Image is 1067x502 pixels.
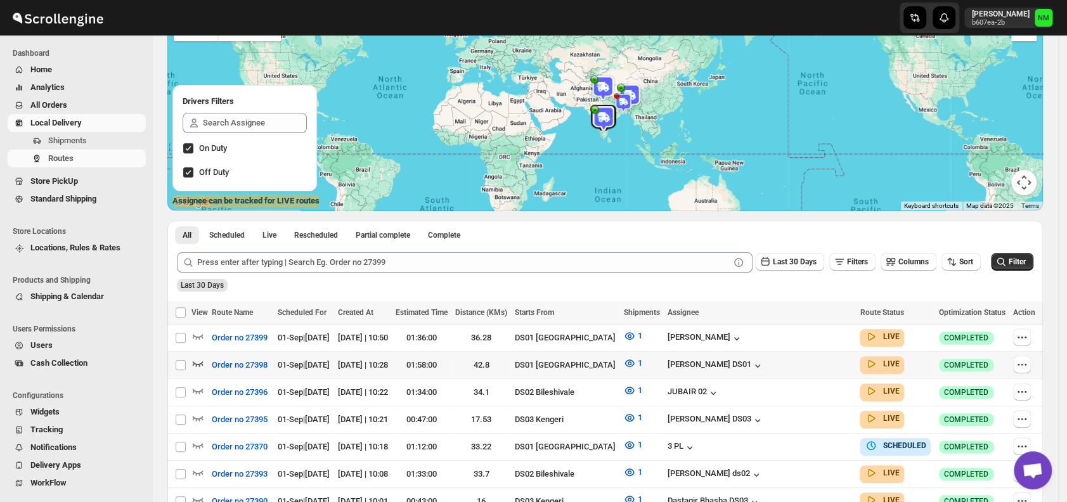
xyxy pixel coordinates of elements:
[8,439,146,456] button: Notifications
[30,82,65,92] span: Analytics
[8,403,146,421] button: Widgets
[278,333,330,342] span: 01-Sep | [DATE]
[278,415,330,424] span: 01-Sep | [DATE]
[515,441,616,453] div: DS01 [GEOGRAPHIC_DATA]
[616,326,649,346] button: 1
[30,407,60,416] span: Widgets
[199,167,229,177] span: Off Duty
[396,386,448,399] div: 01:34:00
[30,442,77,452] span: Notifications
[191,308,208,317] span: View
[294,230,338,240] span: Rescheduled
[30,460,81,470] span: Delivery Apps
[637,331,642,340] span: 1
[1035,9,1052,27] span: Narjit Magar
[278,442,330,451] span: 01-Sep | [DATE]
[396,468,448,480] div: 01:33:00
[172,195,320,207] label: Assignee can be tracked for LIVE routes
[515,359,616,371] div: DS01 [GEOGRAPHIC_DATA]
[668,359,764,372] button: [PERSON_NAME] DS01
[616,462,649,482] button: 1
[847,257,868,266] span: Filters
[883,387,899,396] b: LIVE
[13,48,146,58] span: Dashboard
[966,202,1014,209] span: Map data ©2025
[48,153,74,163] span: Routes
[337,308,373,317] span: Created At
[278,469,330,479] span: 01-Sep | [DATE]
[668,332,743,345] button: [PERSON_NAME]
[455,386,507,399] div: 34.1
[13,390,146,401] span: Configurations
[8,354,146,372] button: Cash Collection
[455,308,507,317] span: Distance (KMs)
[668,441,696,454] button: 3 PL
[30,100,67,110] span: All Orders
[904,202,959,210] button: Keyboard shortcuts
[1013,308,1035,317] span: Action
[637,413,642,422] span: 1
[668,387,720,399] div: JUBAIR 02
[204,328,275,348] button: Order no 27399
[204,355,275,375] button: Order no 27398
[515,386,616,399] div: DS02 Bileshivale
[8,79,146,96] button: Analytics
[883,359,899,368] b: LIVE
[212,386,268,399] span: Order no 27396
[204,464,275,484] button: Order no 27393
[637,467,642,477] span: 1
[637,440,642,449] span: 1
[13,226,146,236] span: Store Locations
[356,230,410,240] span: Partial complete
[616,408,649,428] button: 1
[860,308,903,317] span: Route Status
[944,469,988,479] span: COMPLETED
[8,337,146,354] button: Users
[964,8,1054,28] button: User menu
[337,331,387,344] div: [DATE] | 10:50
[515,331,616,344] div: DS01 [GEOGRAPHIC_DATA]
[197,252,730,273] input: Press enter after typing | Search Eg. Order no 27399
[396,441,448,453] div: 01:12:00
[455,441,507,453] div: 33.22
[668,414,764,427] div: [PERSON_NAME] DS03
[30,65,52,74] span: Home
[944,387,988,397] span: COMPLETED
[199,143,227,153] span: On Duty
[262,230,276,240] span: Live
[203,113,307,133] input: Search Assignee
[941,253,981,271] button: Sort
[30,358,87,368] span: Cash Collection
[455,468,507,480] div: 33.7
[668,468,763,481] button: [PERSON_NAME] ds02
[396,413,448,426] div: 00:47:00
[175,226,199,244] button: All routes
[337,386,387,399] div: [DATE] | 10:22
[515,308,554,317] span: Starts From
[515,413,616,426] div: DS03 Kengeri
[972,9,1030,19] p: [PERSON_NAME]
[1009,257,1026,266] span: Filter
[883,468,899,477] b: LIVE
[8,456,146,474] button: Delivery Apps
[30,118,82,127] span: Local Delivery
[13,324,146,334] span: Users Permissions
[8,96,146,114] button: All Orders
[8,239,146,257] button: Locations, Rules & Rates
[212,359,268,371] span: Order no 27398
[637,385,642,395] span: 1
[616,380,649,401] button: 1
[212,413,268,426] span: Order no 27395
[30,176,78,186] span: Store PickUp
[278,308,327,317] span: Scheduled For
[337,413,387,426] div: [DATE] | 10:21
[972,19,1030,27] p: b607ea-2b
[171,194,212,210] img: Google
[212,308,253,317] span: Route Name
[944,360,988,370] span: COMPLETED
[883,414,899,423] b: LIVE
[181,281,224,290] span: Last 30 Days
[865,467,899,479] button: LIVE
